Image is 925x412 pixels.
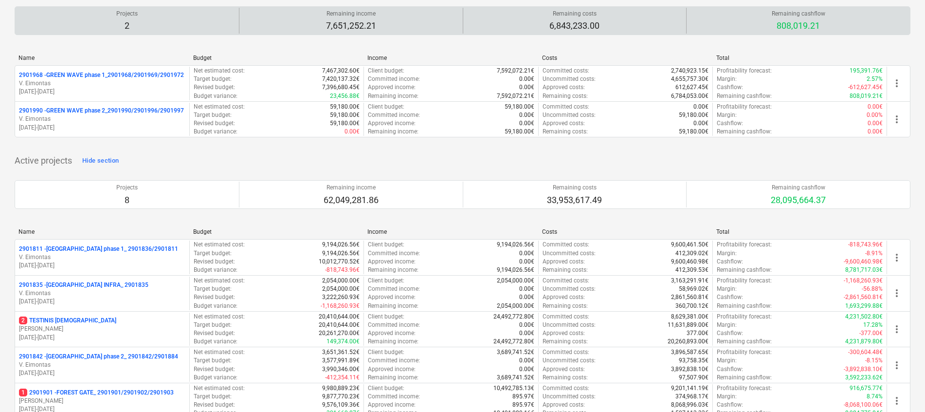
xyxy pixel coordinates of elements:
[326,10,376,18] p: Remaining income
[497,241,534,249] p: 9,194,026.56€
[845,313,883,321] p: 4,231,502.80€
[671,92,708,100] p: 6,784,053.00€
[772,20,825,32] p: 808,019.21
[19,298,185,306] p: [DATE] - [DATE]
[497,374,534,382] p: 3,689,741.52€
[322,348,360,356] p: 3,651,361.52€
[668,337,708,346] p: 20,260,893.00€
[717,356,737,365] p: Margin :
[671,75,708,83] p: 4,655,757.30€
[330,103,360,111] p: 59,180.00€
[19,281,185,306] div: 2901835 -[GEOGRAPHIC_DATA] INFRA_ 2901835V. Eimontas[DATE]-[DATE]
[547,184,602,192] p: Remaining costs
[844,258,883,266] p: -9,600,460.98€
[717,393,737,401] p: Margin :
[497,266,534,274] p: 9,194,026.56€
[19,353,178,361] p: 2901842 - [GEOGRAPHIC_DATA] phase 2_ 2901842/2901884
[848,83,883,92] p: -612,627.45€
[772,10,825,18] p: Remaining cashflow
[891,113,903,125] span: more_vert
[867,393,883,401] p: 8.74%
[82,155,119,167] div: Hide section
[19,88,185,96] p: [DATE] - [DATE]
[368,103,404,111] p: Client budget :
[671,365,708,374] p: 3,892,838.10€
[543,337,588,346] p: Remaining costs :
[671,348,708,356] p: 3,896,587.65€
[324,184,379,192] p: Remaining income
[194,111,232,119] p: Target budget :
[542,55,709,61] div: Costs
[671,401,708,409] p: 8,068,996.03€
[194,277,245,285] p: Net estimated cost :
[519,321,534,329] p: 0.00€
[679,356,708,365] p: 93,758.35€
[717,329,743,337] p: Cashflow :
[717,285,737,293] p: Margin :
[671,241,708,249] p: 9,600,461.50€
[862,285,883,293] p: -56.88%
[868,103,883,111] p: 0.00€
[543,83,585,92] p: Approved costs :
[19,79,185,88] p: V. Eimontas
[717,384,772,393] p: Profitability forecast :
[194,329,235,337] p: Revised budget :
[19,389,174,397] p: 2901901 - FOREST GATE_ 2901901/2901902/2901903
[859,329,883,337] p: -377.00€
[717,348,772,356] p: Profitability forecast :
[543,329,585,337] p: Approved costs :
[194,249,232,258] p: Target budget :
[194,92,237,100] p: Budget variance :
[368,329,416,337] p: Approved income :
[717,401,743,409] p: Cashflow :
[543,384,589,393] p: Committed costs :
[891,287,903,299] span: more_vert
[891,252,903,263] span: more_vert
[194,293,235,301] p: Revised budget :
[543,266,588,274] p: Remaining costs :
[497,302,534,310] p: 2,054,000.00€
[368,374,418,382] p: Remaining income :
[19,334,185,342] p: [DATE] - [DATE]
[679,128,708,136] p: 59,180.00€
[368,266,418,274] p: Remaining income :
[717,365,743,374] p: Cashflow :
[19,317,27,324] span: 2
[543,302,588,310] p: Remaining costs :
[19,107,184,115] p: 2901990 - GREEN WAVE phase 2_2901990/2901996/2901997
[194,313,245,321] p: Net estimated cost :
[543,393,596,401] p: Uncommitted costs :
[194,356,232,365] p: Target budget :
[519,75,534,83] p: 0.00€
[116,10,138,18] p: Projects
[543,313,589,321] p: Committed costs :
[542,228,709,235] div: Costs
[868,128,883,136] p: 0.00€
[543,119,585,128] p: Approved costs :
[322,249,360,258] p: 9,194,026.56€
[19,389,27,396] span: 1
[679,374,708,382] p: 97,507.90€
[194,285,232,293] p: Target budget :
[687,329,708,337] p: 377.00€
[194,393,232,401] p: Target budget :
[19,281,148,289] p: 2901835 - [GEOGRAPHIC_DATA] INFRA_ 2901835
[368,401,416,409] p: Approved income :
[671,384,708,393] p: 9,201,141.19€
[321,302,360,310] p: -1,168,260.93€
[324,194,379,206] p: 62,049,281.86
[717,321,737,329] p: Margin :
[368,83,416,92] p: Approved income :
[891,77,903,89] span: more_vert
[322,285,360,293] p: 2,054,000.00€
[716,228,883,235] div: Total
[844,401,883,409] p: -8,068,100.06€
[194,401,235,409] p: Revised budget :
[505,103,534,111] p: 59,180.00€
[543,111,596,119] p: Uncommitted costs :
[319,313,360,321] p: 20,410,644.00€
[497,348,534,356] p: 3,689,741.52€
[876,365,925,412] iframe: Chat Widget
[325,374,360,382] p: -412,354.11€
